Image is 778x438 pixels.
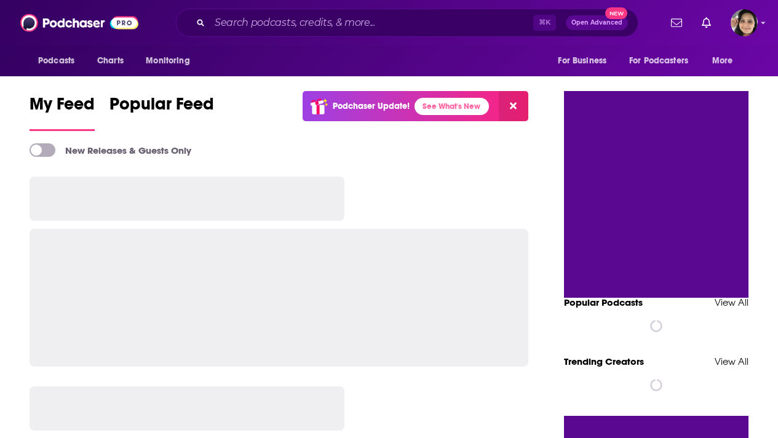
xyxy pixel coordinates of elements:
[621,49,706,73] button: open menu
[715,356,748,367] a: View All
[558,52,606,70] span: For Business
[715,297,748,308] a: View All
[571,20,622,26] span: Open Advanced
[333,101,410,111] p: Podchaser Update!
[533,15,556,31] span: ⌘ K
[137,49,205,73] button: open menu
[30,143,191,157] a: New Releases & Guests Only
[731,9,758,36] img: User Profile
[109,94,214,122] span: Popular Feed
[30,94,95,122] span: My Feed
[176,9,638,37] div: Search podcasts, credits, & more...
[30,49,90,73] button: open menu
[109,94,214,131] a: Popular Feed
[605,7,627,19] span: New
[564,356,644,367] a: Trending Creators
[20,11,138,34] img: Podchaser - Follow, Share and Rate Podcasts
[697,12,716,33] a: Show notifications dropdown
[415,98,489,115] a: See What's New
[731,9,758,36] button: Show profile menu
[564,297,643,308] a: Popular Podcasts
[146,52,189,70] span: Monitoring
[549,49,622,73] button: open menu
[704,49,748,73] button: open menu
[97,52,124,70] span: Charts
[566,15,628,30] button: Open AdvancedNew
[666,12,687,33] a: Show notifications dropdown
[629,52,688,70] span: For Podcasters
[712,52,733,70] span: More
[38,52,74,70] span: Podcasts
[89,49,131,73] a: Charts
[30,94,95,131] a: My Feed
[210,13,533,33] input: Search podcasts, credits, & more...
[731,9,758,36] span: Logged in as shelbyjanner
